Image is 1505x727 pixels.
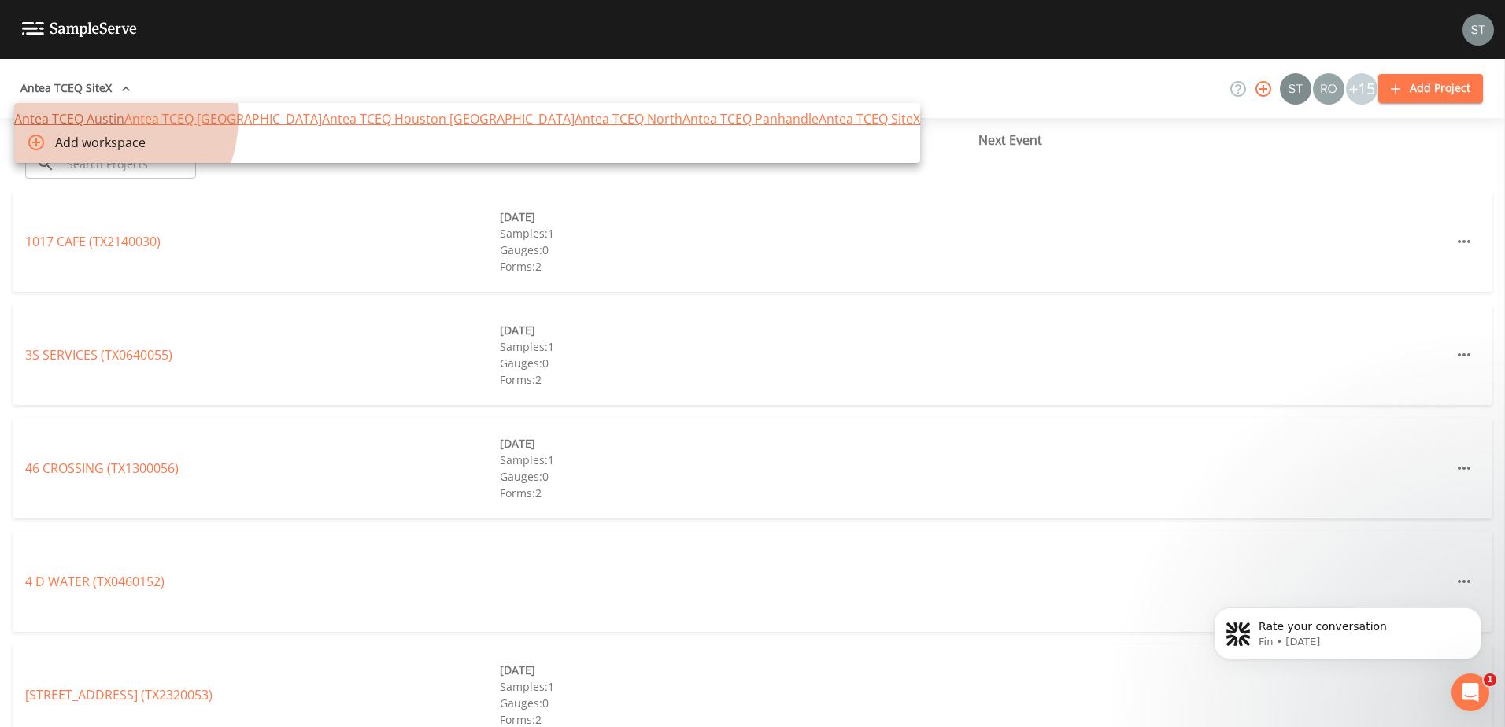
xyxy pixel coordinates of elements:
span: 1 [1484,673,1496,686]
a: Antea TCEQ North [575,110,682,127]
a: Antea TCEQ [GEOGRAPHIC_DATA] [124,110,322,127]
a: Antea TCEQ Austin [14,110,124,127]
span: Add workspace [55,133,908,152]
a: Antea TCEQ Panhandle [682,110,819,127]
a: Antea TCEQ SiteX [819,110,920,127]
a: Antea TCEQ Houston [GEOGRAPHIC_DATA] [322,110,575,127]
iframe: Intercom live chat [1451,673,1489,711]
iframe: Intercom notifications message [1190,574,1505,685]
